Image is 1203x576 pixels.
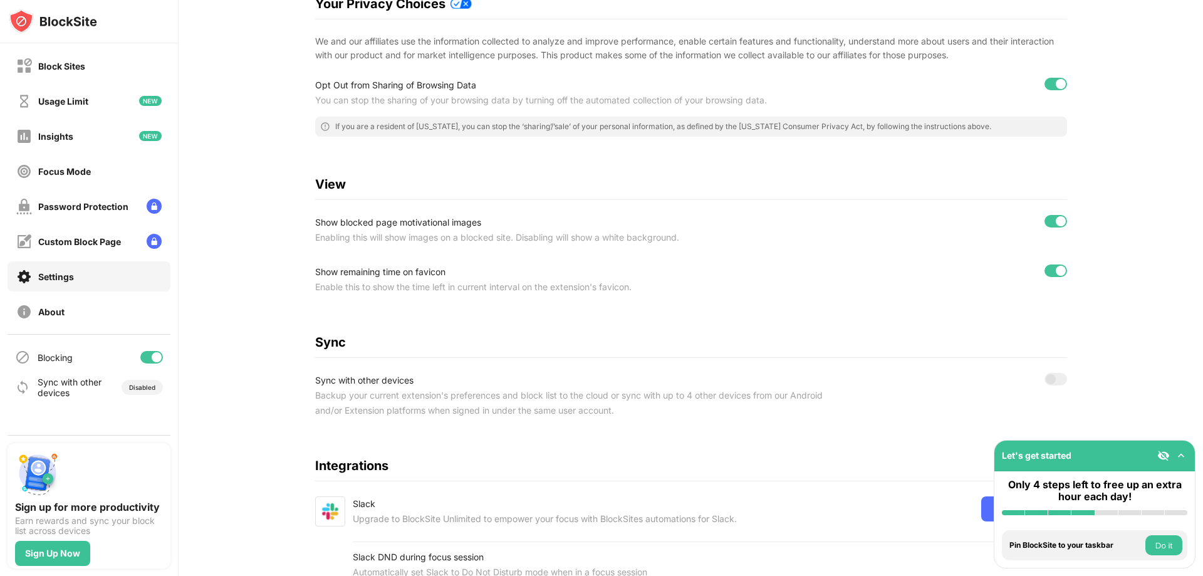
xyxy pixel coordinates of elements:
div: View [315,177,1067,192]
img: focus-off.svg [16,164,32,179]
div: Pin BlockSite to your taskbar [1009,541,1142,550]
img: about-off.svg [16,304,32,320]
img: new-icon.svg [139,96,162,106]
div: About [38,306,65,317]
div: Show remaining time on favicon [315,264,841,280]
img: customize-block-page-off.svg [16,234,32,249]
img: logo-blocksite.svg [9,9,97,34]
img: error-circle-outline.svg [320,122,330,132]
img: insights-off.svg [16,128,32,144]
div: Disabled [129,384,155,391]
div: Blocking [38,352,73,363]
img: new-icon.svg [139,131,162,141]
button: Do it [1145,535,1182,555]
div: Let's get started [1002,450,1071,461]
div: Sync with other devices [38,377,102,398]
div: Sign up for more productivity [15,501,163,513]
img: settings-on.svg [16,269,32,285]
div: Show blocked page motivational images [315,215,841,230]
img: blocking-icon.svg [15,350,30,365]
div: Backup your current extension's preferences and block list to the cloud or sync with up to 4 othe... [315,388,841,418]
img: block-off.svg [16,58,32,74]
div: Integrations [315,458,1067,473]
div: Slack DND during focus session [353,550,853,565]
div: Settings [38,271,74,282]
div: Only 4 steps left to free up an extra hour each day! [1002,479,1187,503]
div: If you are a resident of [US_STATE], you can stop the ‘sharing’/’sale’ of your personal informati... [335,122,991,132]
div: Enabling this will show images on a blocked site. Disabling will show a white background. [315,230,841,245]
div: Slack [353,496,737,511]
img: omni-setup-toggle.svg [1175,449,1187,462]
div: Sync with other devices [315,373,841,388]
img: sync-icon.svg [15,380,30,395]
div: You can stop the sharing of your browsing data by turning off the automated collection of your br... [315,93,841,108]
div: We and our affiliates use the information collected to analyze and improve performance, enable ce... [315,34,1067,63]
div: Custom Block Page [38,236,121,247]
div: Usage Limit [38,96,88,107]
div: Earn rewards and sync your block list across devices [15,516,163,536]
img: eye-not-visible.svg [1157,449,1170,462]
img: slack.svg [315,496,345,526]
div: Go Unlimited [981,496,1067,521]
div: Insights [38,131,73,142]
img: lock-menu.svg [147,199,162,214]
div: Sign Up Now [25,548,80,558]
div: Upgrade to BlockSite Unlimited to empower your focus with BlockSites automations for Slack. [353,511,737,526]
img: push-signup.svg [15,451,60,496]
img: time-usage-off.svg [16,93,32,109]
div: Sync [315,335,1067,350]
div: Enable this to show the time left in current interval on the extension's favicon. [315,280,841,295]
div: Password Protection [38,201,128,212]
div: Opt Out from Sharing of Browsing Data [315,78,841,93]
img: password-protection-off.svg [16,199,32,214]
div: Block Sites [38,61,85,71]
div: Focus Mode [38,166,91,177]
img: lock-menu.svg [147,234,162,249]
